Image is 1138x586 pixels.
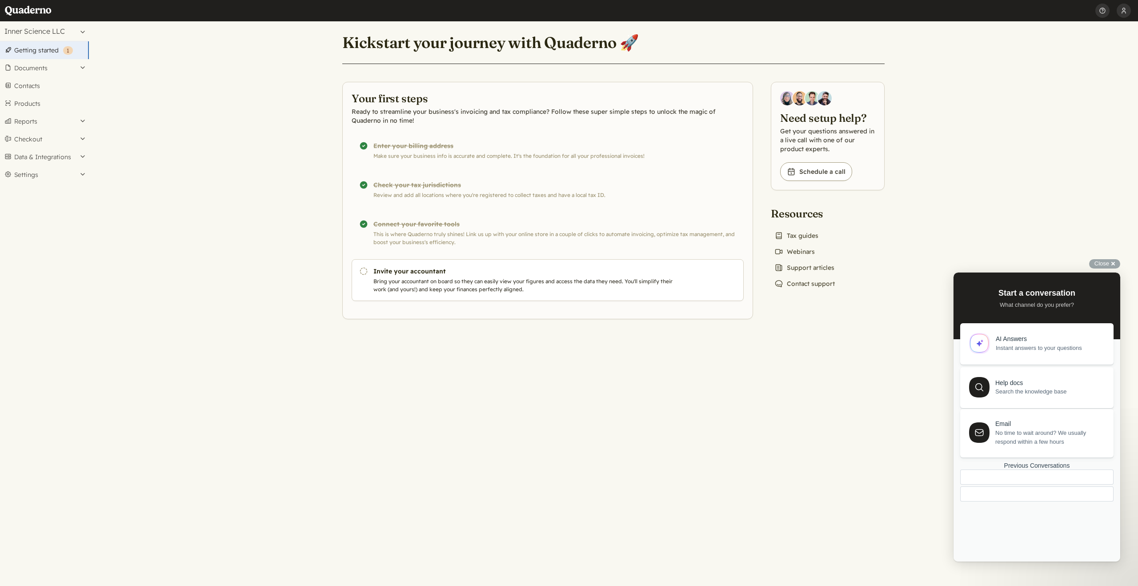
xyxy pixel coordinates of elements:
a: Contact support [771,277,838,290]
a: Tax guides [771,229,822,242]
h2: Resources [771,206,838,221]
img: Diana Carrasco, Account Executive at Quaderno [780,91,794,105]
h3: Invite your accountant [373,267,677,276]
img: Ivo Oltmans, Business Developer at Quaderno [805,91,819,105]
img: Javier Rubio, DevRel at Quaderno [817,91,832,105]
span: Close [1094,260,1109,267]
p: Bring your accountant on board so they can easily view your figures and access the data they need... [373,277,677,293]
a: Webinars [771,245,818,258]
a: Support articles [771,261,838,274]
p: Get your questions answered in a live call with one of our product experts. [780,127,875,153]
h1: Kickstart your journey with Quaderno 🚀 [342,33,639,52]
button: Close [1089,259,1120,269]
h2: Need setup help? [780,111,875,125]
span: 1 [67,47,69,54]
h2: Your first steps [352,91,744,105]
img: Jairo Fumero, Account Executive at Quaderno [793,91,807,105]
a: Invite your accountant Bring your accountant on board so they can easily view your figures and ac... [352,259,744,301]
p: Ready to streamline your business's invoicing and tax compliance? Follow these super simple steps... [352,107,744,125]
iframe: Help Scout Beacon - Live Chat, Contact Form, and Knowledge Base [954,273,1120,562]
a: Schedule a call [780,162,852,181]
